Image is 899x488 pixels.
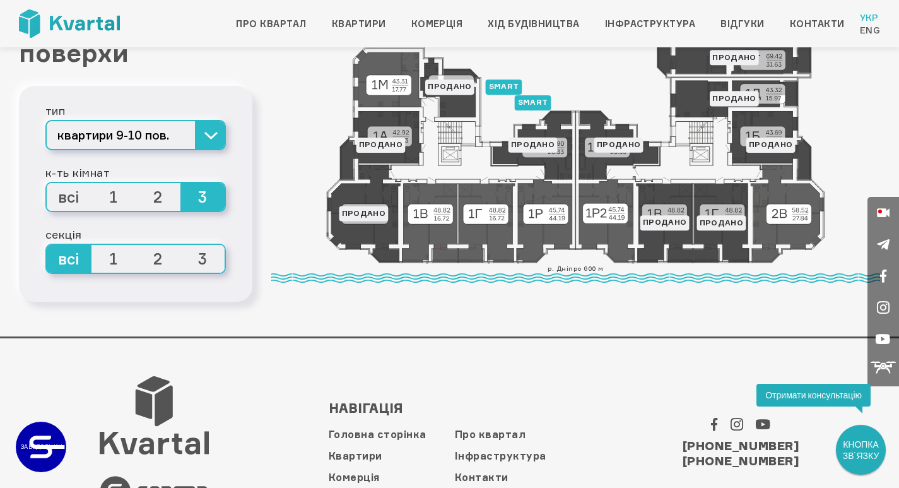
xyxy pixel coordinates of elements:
a: Комерція [411,16,463,32]
a: Комерція [329,471,380,484]
a: Укр [860,11,880,24]
span: всі [47,183,91,211]
h3: Навігація [329,401,562,416]
button: квартири 9-10 пов. [45,120,226,150]
a: Головна сторінка [329,428,426,441]
img: Kvartal [19,9,120,38]
a: [PHONE_NUMBER] [683,453,800,468]
a: Інфраструктура [605,16,696,32]
span: 2 [136,245,180,273]
a: Про квартал [236,16,306,32]
a: Квартири [332,16,386,32]
div: р. Дніпро 600 м [271,263,880,283]
a: Контакти [455,471,508,484]
a: Про квартал [455,428,526,441]
span: 1 [91,183,136,211]
div: КНОПКА ЗВ`ЯЗКУ [837,426,884,473]
a: ЗАБУДОВНИК [16,422,66,472]
span: 3 [180,183,225,211]
span: всі [47,245,91,273]
div: тип [45,101,226,120]
div: Отримати консультацію [756,384,871,407]
div: секція [45,225,226,244]
a: Контакти [790,16,845,32]
a: Інфраструктура [455,449,546,462]
a: Хід будівництва [488,16,579,32]
img: Kvartal [100,376,209,455]
h1: Квартири 9-10 поверхи [19,11,252,67]
span: 2 [136,183,180,211]
div: к-ть кімнат [45,163,226,182]
a: Відгуки [720,16,764,32]
span: 3 [180,245,225,273]
text: ЗАБУДОВНИК [21,443,62,450]
a: Квартири [329,449,382,462]
a: [PHONE_NUMBER] [683,438,800,453]
span: 1 [91,245,136,273]
a: Eng [860,24,880,37]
